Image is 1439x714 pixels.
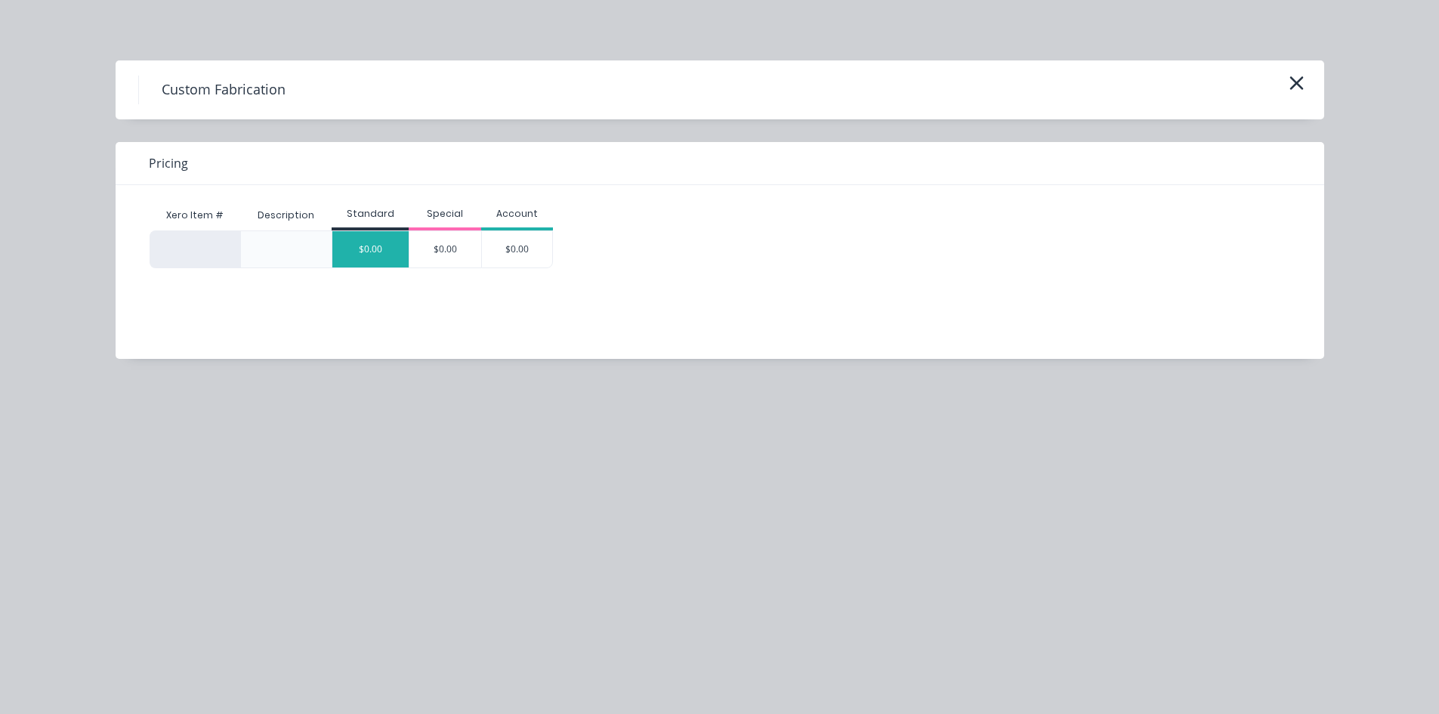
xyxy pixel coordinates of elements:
div: $0.00 [409,231,481,267]
div: $0.00 [332,231,409,267]
div: Account [481,207,554,221]
h4: Custom Fabrication [138,76,308,104]
div: Special [409,207,481,221]
div: $0.00 [482,231,553,267]
div: Description [245,196,326,234]
div: Xero Item # [150,200,240,230]
span: Pricing [149,154,188,172]
div: Standard [332,207,409,221]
